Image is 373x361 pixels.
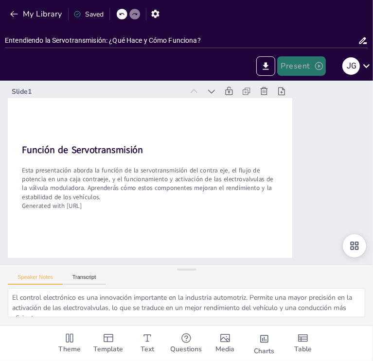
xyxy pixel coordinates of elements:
p: Esta presentación aborda la función de la servotransmisión del contra eje, el flujo de potencia e... [20,149,278,211]
span: Questions [171,344,202,355]
button: Present [277,56,326,76]
span: Media [216,344,235,355]
button: My Library [7,6,66,22]
p: Generated with [URL] [19,184,275,220]
div: Saved [73,10,104,19]
div: Slide 1 [20,69,192,96]
input: Insert title [5,34,358,48]
button: Export to PowerPoint [256,56,275,76]
div: Get real-time input from your audience [167,326,206,361]
div: J G [342,57,360,75]
button: Speaker Notes [8,274,63,285]
span: Table [294,344,312,355]
span: Charts [254,346,274,357]
textarea: El control electrónico es una innovación importante en la industria automotriz. Permite una mayor... [8,288,365,317]
button: Transcript [63,274,106,285]
div: Add charts and graphs [245,326,284,361]
strong: Función de Servotransmisión [25,127,147,152]
span: Theme [58,344,81,355]
span: Text [141,344,154,355]
div: Add text boxes [128,326,167,361]
div: Change the overall theme [50,326,89,361]
span: Template [94,344,124,355]
div: Add ready made slides [89,326,128,361]
button: J G [342,56,360,76]
div: Add images, graphics, shapes or video [206,326,245,361]
div: Add a table [284,326,322,361]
